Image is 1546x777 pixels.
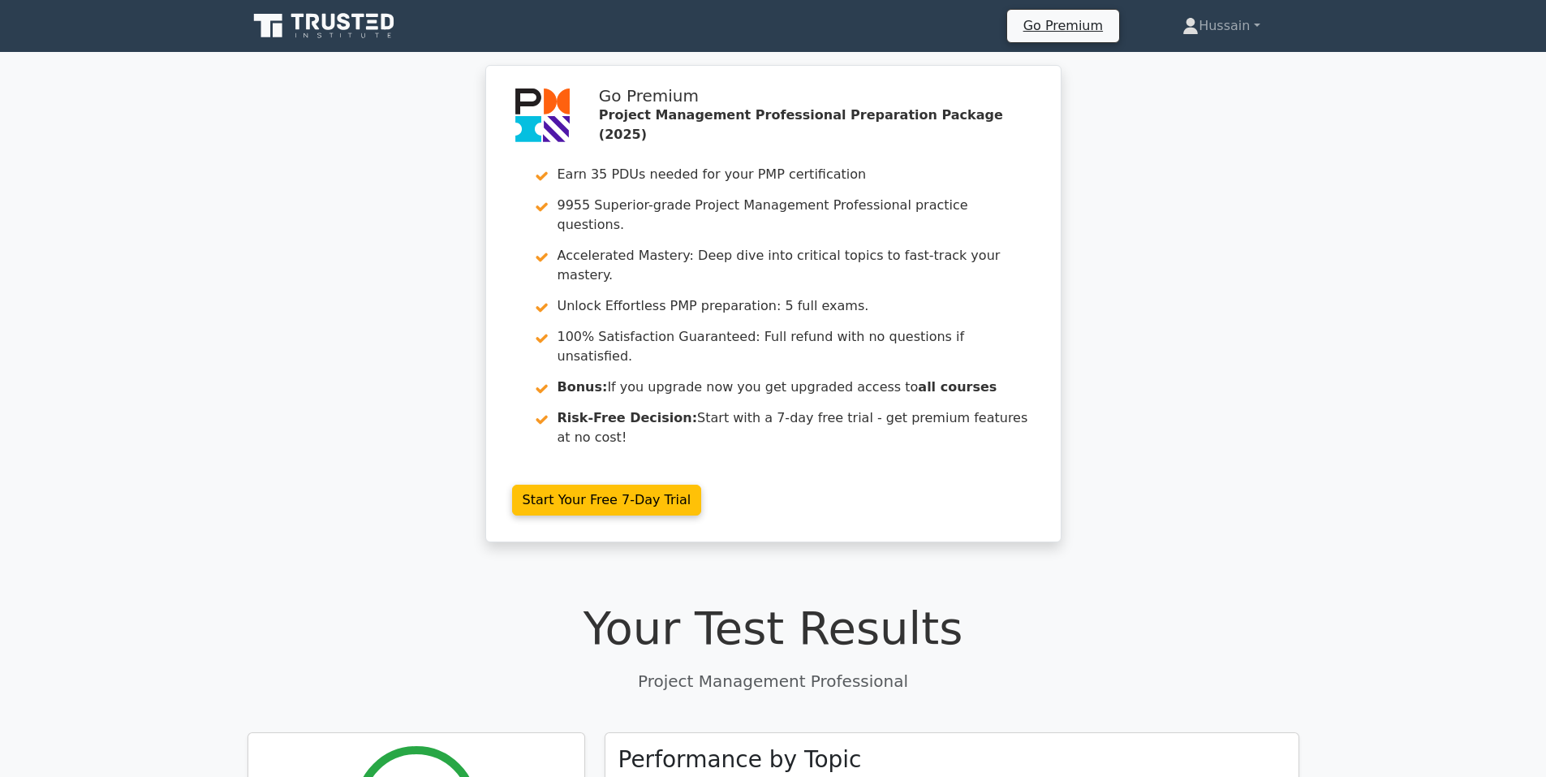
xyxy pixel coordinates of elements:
[248,669,1299,693] p: Project Management Professional
[248,601,1299,655] h1: Your Test Results
[512,485,702,516] a: Start Your Free 7-Day Trial
[618,746,862,774] h3: Performance by Topic
[1014,15,1113,37] a: Go Premium
[1143,10,1298,42] a: Hussain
